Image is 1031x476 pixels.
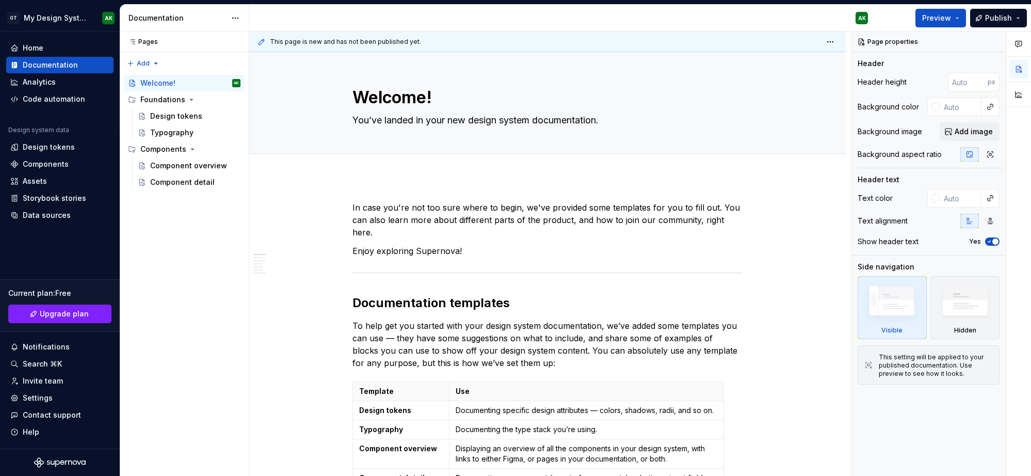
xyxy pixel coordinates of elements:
[23,427,39,437] div: Help
[6,207,114,224] a: Data sources
[940,98,981,116] input: Auto
[915,9,966,27] button: Preview
[140,144,186,154] div: Components
[6,190,114,207] a: Storybook stories
[858,149,942,160] div: Background aspect ratio
[456,405,717,416] p: Documenting specific design attributes — colors, shadows, radii, and so on.
[124,38,158,46] div: Pages
[137,59,150,68] span: Add
[350,85,740,110] textarea: Welcome!
[879,353,993,378] div: This setting will be applied to your published documentation. Use preview to see how it looks.
[150,128,194,138] div: Typography
[23,210,71,220] div: Data sources
[40,309,89,319] span: Upgrade plan
[948,73,988,91] input: Auto
[955,126,993,137] span: Add image
[352,201,743,239] p: In case you're not too sure where to begin, we've provided some templates for you to fill out. Yo...
[6,424,114,440] button: Help
[23,393,53,403] div: Settings
[34,457,86,468] svg: Supernova Logo
[6,57,114,73] a: Documentation
[23,342,70,352] div: Notifications
[7,12,20,24] div: GT
[858,58,884,69] div: Header
[6,91,114,107] a: Code automation
[6,407,114,423] button: Contact support
[234,78,239,88] div: AK
[23,43,43,53] div: Home
[2,7,118,29] button: GTMy Design SystemAK
[931,276,1000,339] div: Hidden
[858,102,919,112] div: Background color
[858,276,927,339] div: Visible
[858,14,866,22] div: AK
[350,112,740,129] textarea: You’ve landed in your new design system documentation.
[23,359,62,369] div: Search ⌘K
[359,386,443,396] p: Template
[134,157,245,174] a: Component overview
[6,74,114,90] a: Analytics
[23,193,86,203] div: Storybook stories
[23,142,75,152] div: Design tokens
[6,356,114,372] button: Search ⌘K
[352,245,743,257] p: Enjoy exploring Supernova!
[23,176,47,186] div: Assets
[150,161,227,171] div: Component overview
[134,124,245,141] a: Typography
[105,14,112,22] div: AK
[858,77,907,87] div: Header height
[124,141,245,157] div: Components
[150,177,215,187] div: Component detail
[352,320,743,369] p: To help get you started with your design system documentation, we’ve added some templates you can...
[456,424,717,435] p: Documenting the type stack you’re using.
[8,126,69,134] div: Design system data
[858,262,914,272] div: Side navigation
[352,295,743,311] h2: Documentation templates
[6,40,114,56] a: Home
[359,406,411,415] strong: Design tokens
[124,75,245,91] a: Welcome!AK
[858,216,908,226] div: Text alignment
[23,159,69,169] div: Components
[24,13,90,23] div: My Design System
[124,56,163,71] button: Add
[6,339,114,355] button: Notifications
[8,305,111,323] a: Upgrade plan
[23,410,81,420] div: Contact support
[858,236,919,247] div: Show header text
[954,326,976,335] div: Hidden
[124,91,245,108] div: Foundations
[23,376,63,386] div: Invite team
[359,425,403,434] strong: Typography
[23,94,85,104] div: Code automation
[6,139,114,155] a: Design tokens
[150,111,202,121] div: Design tokens
[922,13,951,23] span: Preview
[456,386,717,396] p: Use
[6,373,114,389] a: Invite team
[6,173,114,189] a: Assets
[858,193,893,203] div: Text color
[8,288,111,298] div: Current plan : Free
[940,189,981,208] input: Auto
[23,60,78,70] div: Documentation
[970,9,1027,27] button: Publish
[940,122,1000,141] button: Add image
[128,13,226,23] div: Documentation
[23,77,56,87] div: Analytics
[6,156,114,172] a: Components
[858,174,899,185] div: Header text
[456,443,717,464] p: Displaying an overview of all the components in your design system, with links to either Figma, o...
[270,38,421,46] span: This page is new and has not been published yet.
[6,390,114,406] a: Settings
[140,94,185,105] div: Foundations
[359,444,437,453] strong: Component overview
[985,13,1012,23] span: Publish
[969,237,981,246] label: Yes
[881,326,903,335] div: Visible
[858,126,922,137] div: Background image
[134,174,245,191] a: Component detail
[140,78,175,88] div: Welcome!
[988,78,995,86] p: px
